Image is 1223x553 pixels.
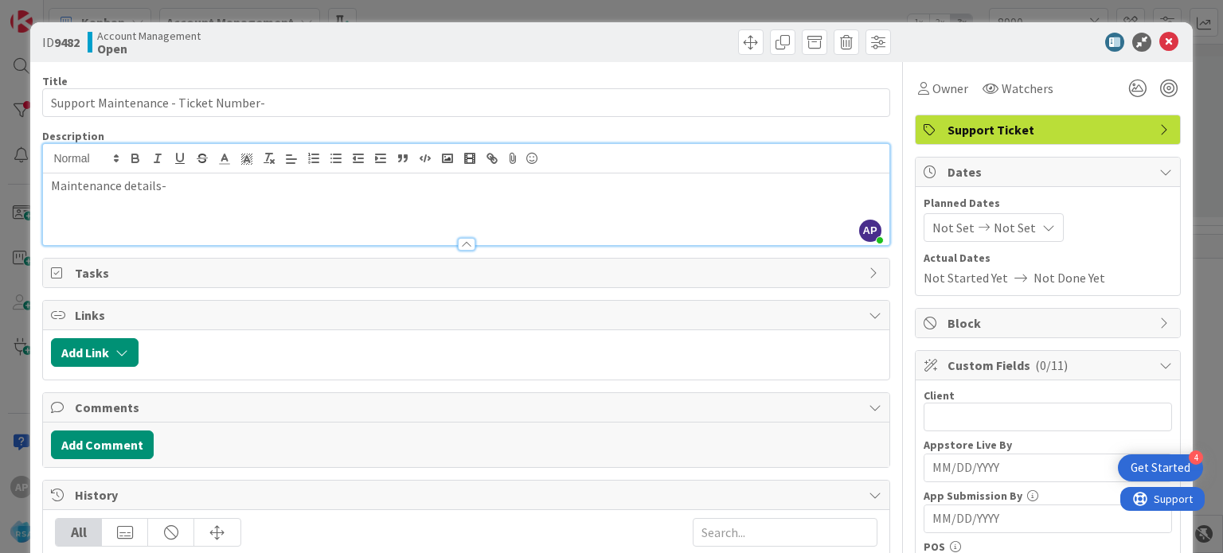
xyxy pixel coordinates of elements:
span: Planned Dates [924,195,1172,212]
span: Not Started Yet [924,268,1008,287]
div: 4 [1189,450,1203,465]
input: type card name here... [42,88,889,117]
span: Tasks [75,263,860,282]
button: Add Comment [51,430,154,459]
div: Appstore Live By [924,439,1172,450]
b: 9482 [54,34,80,50]
span: Not Done Yet [1033,268,1105,287]
button: Add Link [51,338,139,367]
span: Not Set [994,218,1036,237]
span: History [75,485,860,504]
span: Custom Fields [948,356,1151,375]
p: Maintenance details- [51,177,881,195]
span: Owner [932,79,968,98]
span: ( 0/11 ) [1035,357,1068,373]
div: Open Get Started checklist, remaining modules: 4 [1118,454,1203,481]
span: Links [75,306,860,325]
span: Block [948,313,1151,333]
input: Search... [693,518,877,547]
span: Not Set [932,218,975,237]
label: Client [924,388,955,403]
span: Support Ticket [948,120,1151,139]
span: Description [42,129,104,143]
span: Actual Dates [924,250,1172,267]
input: MM/DD/YYYY [932,505,1163,532]
label: Title [42,74,68,88]
div: POS [924,541,1172,552]
div: All [56,519,102,546]
span: Dates [948,162,1151,181]
input: MM/DD/YYYY [932,454,1163,481]
span: ID [42,33,80,52]
span: Support [33,2,72,21]
span: Account Management [97,29,201,42]
b: Open [97,42,201,55]
div: Get Started [1131,460,1190,476]
span: Watchers [1002,79,1053,98]
span: Comments [75,398,860,417]
div: App Submission By [924,490,1172,501]
span: AP [859,220,881,242]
